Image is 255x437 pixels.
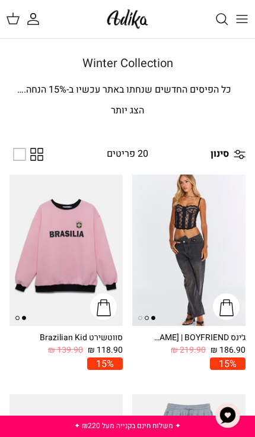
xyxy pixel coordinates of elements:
img: Adika IL [104,6,151,32]
div: ג׳ינס All Or Nothing [PERSON_NAME] | BOYFRIEND [151,332,246,344]
a: 15% [87,357,123,370]
span: 139.90 ₪ [48,344,83,357]
div: סווטשירט Brazilian Kid [28,332,123,344]
h1: Winter Collection [9,56,246,71]
span: כל הפיסים החדשים שנחתו באתר עכשיו ב- [66,83,231,97]
span: 118.90 ₪ [88,344,123,357]
a: סווטשירט Brazilian Kid 118.90 ₪ 139.90 ₪ [9,332,123,357]
button: צ'אט [210,398,246,433]
a: ג׳ינס All Or Nothing קריס-קרוס | BOYFRIEND [132,175,246,326]
a: ✦ משלוח חינם בקנייה מעל ₪220 ✦ [74,420,181,431]
a: ג׳ינס All Or Nothing [PERSON_NAME] | BOYFRIEND 186.90 ₪ 219.90 ₪ [132,332,246,357]
span: 219.90 ₪ [171,344,206,357]
a: סווטשירט Brazilian Kid [9,175,123,326]
span: 15 [49,83,59,97]
span: 186.90 ₪ [211,344,246,357]
div: 20 פריטים [87,147,168,162]
button: Toggle menu [229,6,255,32]
a: 15% [210,357,246,370]
a: סינון [211,140,246,169]
p: הצג יותר [9,103,246,119]
a: חיפוש [203,6,229,32]
span: % הנחה. [17,83,66,97]
span: סינון [211,147,229,162]
a: החשבון שלי [26,6,52,32]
